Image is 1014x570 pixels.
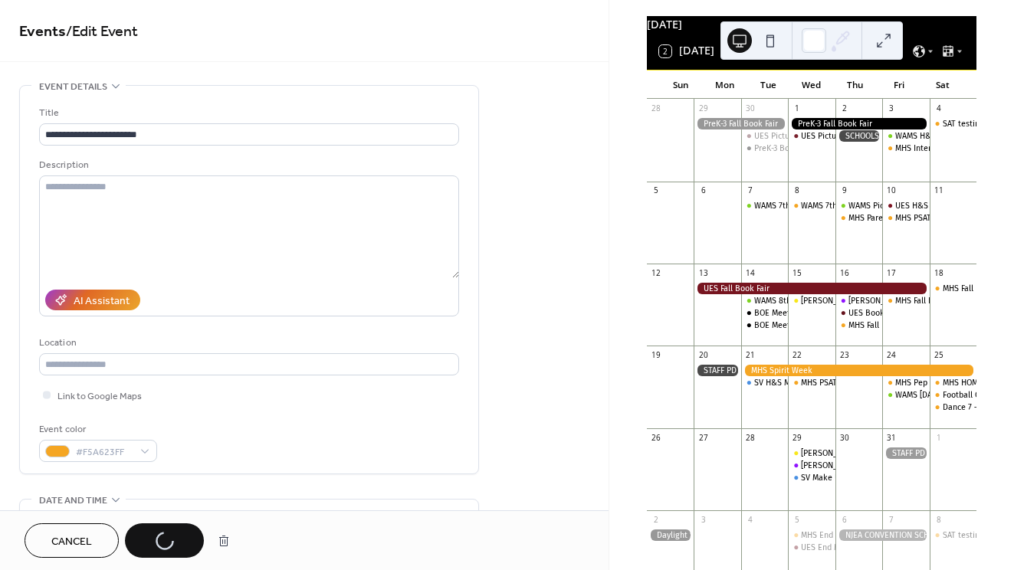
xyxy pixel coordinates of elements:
div: MHS Spirit Week [741,365,976,376]
div: Description [39,157,456,173]
div: 16 [839,267,850,278]
div: 21 [745,350,756,361]
span: #F5A623FF [76,444,133,460]
div: Event color [39,421,154,437]
div: 23 [839,350,850,361]
div: WAMS Picture Day [835,200,882,211]
div: 12 [651,267,661,278]
div: Sat [920,70,964,100]
div: NJEA CONVENTION SCHOOLS CLOSED [835,529,930,541]
div: WAMS 7th Grade Parents Roundtable 9:30am [788,200,835,211]
div: UES End Marking MP 1 [801,542,883,553]
div: 27 [698,432,709,443]
div: MHS Fall Play 7pm [895,295,961,306]
div: STAFF PD DAY - NO STUDENTS [694,365,740,376]
div: MHS Fall Play 7pm [943,283,1009,294]
div: UES H&S Meeting 9:30am [882,200,929,211]
div: Roberts Picture Day Make Ups [788,460,835,471]
div: Baker H&S Meeting 9:30am [788,295,835,306]
div: 20 [698,350,709,361]
div: Dance 7 – 9pm [930,401,976,413]
div: Roberts H&S Meeting 9:30am [835,295,882,306]
div: WAMS Halloween Dance 7 – 9pm [882,389,929,401]
div: 3 [698,515,709,526]
div: STAFF PD DAY - EARLY DISMISSAL ALL STUDENTS [882,447,929,459]
div: WAMS Picture Day [848,200,915,211]
div: MHS PSAT [788,377,835,388]
div: 15 [792,267,803,278]
div: WAMS 7th Grade Parents Roundtable 9:30am [741,200,788,211]
div: Mon [703,70,747,100]
div: UES Fall Book Fair [694,283,929,294]
div: MHS Interim MP 1 [895,142,960,154]
div: 7 [886,515,897,526]
div: MHS HOMECOMING [943,377,1012,388]
div: 8 [934,515,944,526]
div: 4 [934,103,944,114]
div: Sun [659,70,703,100]
div: Tue [747,70,790,100]
div: 13 [698,267,709,278]
div: Thu [833,70,877,100]
span: Date and time [39,493,107,509]
div: Baker Picture Make-Up [788,447,835,459]
a: Events [19,17,66,47]
div: Daylight Saving Time Ends [647,529,694,541]
div: AI Assistant [74,293,130,310]
div: MHS Pep Rally 6pm [895,377,966,388]
div: SV H&S Meeting 9:30am [754,377,843,388]
div: 1 [792,103,803,114]
div: Title [39,105,456,121]
div: WAMS 8th Grade Parents Roundtable 9:30am [741,295,788,306]
div: 10 [886,185,897,196]
div: UES Picture Day [801,130,860,142]
div: 28 [745,432,756,443]
div: 30 [745,103,756,114]
div: [PERSON_NAME] Picture Make-Up [801,447,924,459]
div: BOE Meeting 7pm [741,319,788,331]
div: 1 [934,432,944,443]
div: WAMS H&S Meeting 9:30am [882,130,929,142]
div: 2 [839,103,850,114]
button: Cancel [25,523,119,558]
div: 18 [934,267,944,278]
div: MHS Fall Play 7pm [930,283,976,294]
div: UES Book Fair Family Shopping Night 6pm-8pm [835,307,882,319]
div: SV H&S Meeting 9:30am [741,377,788,388]
div: WAMS [DATE] Dance 7 – 9pm [895,389,999,401]
div: [PERSON_NAME] H&S Meeting 9:30am [801,295,940,306]
div: SV Make Up Picture Day [788,472,835,483]
div: 11 [934,185,944,196]
div: MHS PSAT [801,377,837,388]
div: UES End Marking MP 1 [788,542,835,553]
div: PreK-3 Book Fair Family Shopping 5:30pm-7:30pm [741,142,788,154]
div: 14 [745,267,756,278]
div: SCHOOLS CLOSED [835,130,882,142]
div: 5 [651,185,661,196]
div: Football Game 1pm [943,389,1014,401]
div: Location [39,335,456,351]
div: 29 [792,432,803,443]
div: MHS Pep Rally 6pm [882,377,929,388]
div: 7 [745,185,756,196]
div: WAMS H&S Meeting 9:30am [895,130,997,142]
div: 24 [886,350,897,361]
div: MHS Fall Play 7pm [882,295,929,306]
div: BOE Meeting 7pm [741,307,788,319]
div: SAT testing at MHS 8:00am [930,118,976,129]
div: MHS HOMECOMING [930,377,976,388]
span: Event details [39,79,107,95]
div: PreK-3 Book Fair Family Shopping 5:30pm-7:30pm [754,142,933,154]
div: [PERSON_NAME] Picture Day Make Ups [801,460,943,471]
div: 6 [698,185,709,196]
div: WAMS 7th Grade Parents Roundtable 9:30am [801,200,966,211]
div: UES Picture Day [788,130,835,142]
div: 19 [651,350,661,361]
div: BOE Meeting 7pm [754,307,819,319]
button: 2[DATE] [654,41,720,61]
div: BOE Meeting 7pm [754,319,819,331]
div: SAT testing at MHS 8:00am [930,529,976,541]
div: MHS Interim MP 1 [882,142,929,154]
div: Football Game 1pm [930,389,976,401]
